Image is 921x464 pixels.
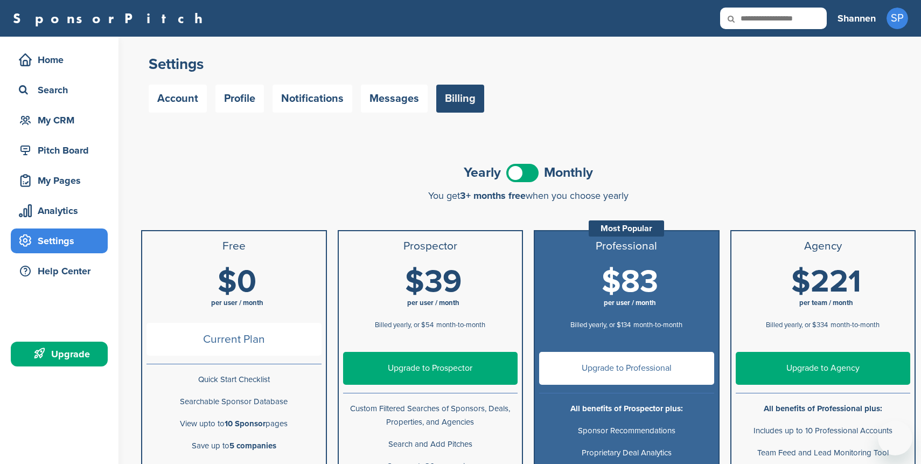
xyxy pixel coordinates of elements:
b: 10 Sponsor [225,419,266,428]
p: Team Feed and Lead Monitoring Tool [736,446,911,460]
a: Upgrade to Agency [736,352,911,385]
h3: Agency [736,240,911,253]
h3: Prospector [343,240,518,253]
div: Pitch Board [16,141,108,160]
p: Sponsor Recommendations [539,424,714,438]
a: Billing [436,85,484,113]
p: Proprietary Deal Analytics [539,446,714,460]
a: Upgrade to Professional [539,352,714,385]
div: My CRM [16,110,108,130]
div: Settings [16,231,108,251]
div: You get when you choose yearly [141,190,916,201]
p: Custom Filtered Searches of Sponsors, Deals, Properties, and Agencies [343,402,518,429]
div: Help Center [16,261,108,281]
span: Yearly [464,166,501,179]
a: Upgrade [11,342,108,366]
a: My Pages [11,168,108,193]
p: Includes up to 10 Professional Accounts [736,424,911,438]
a: Upgrade to Prospector [343,352,518,385]
h2: Settings [149,54,908,74]
span: per team / month [799,299,853,307]
div: Upgrade [16,344,108,364]
span: SP [887,8,908,29]
span: per user / month [211,299,263,307]
span: Billed yearly, or $334 [766,321,828,329]
a: Analytics [11,198,108,223]
div: Most Popular [589,220,664,237]
a: SponsorPitch [13,11,210,25]
span: month-to-month [633,321,682,329]
span: per user / month [407,299,459,307]
a: Settings [11,228,108,253]
span: Billed yearly, or $134 [570,321,631,329]
span: $221 [791,263,861,301]
p: View upto to pages [146,417,322,431]
a: Search [11,78,108,102]
p: Quick Start Checklist [146,373,322,386]
p: Search and Add Pitches [343,438,518,451]
h3: Professional [539,240,714,253]
h3: Free [146,240,322,253]
p: Save up to [146,439,322,453]
span: 3+ months free [460,190,526,202]
h3: Shannen [838,11,876,26]
div: Home [16,50,108,70]
span: $0 [218,263,256,301]
a: Messages [361,85,428,113]
div: My Pages [16,171,108,190]
span: $39 [405,263,462,301]
a: Profile [215,85,264,113]
div: Analytics [16,201,108,220]
a: Notifications [273,85,352,113]
div: Search [16,80,108,100]
span: month-to-month [436,321,485,329]
a: Home [11,47,108,72]
span: Monthly [544,166,593,179]
a: Pitch Board [11,138,108,163]
iframe: Button to launch messaging window [878,421,912,455]
span: per user / month [604,299,656,307]
span: month-to-month [831,321,880,329]
b: All benefits of Professional plus: [764,404,882,413]
b: 5 companies [229,441,276,451]
a: Account [149,85,207,113]
span: $83 [602,263,658,301]
a: My CRM [11,108,108,133]
p: Searchable Sponsor Database [146,395,322,408]
span: Current Plan [146,323,322,356]
b: All benefits of Prospector plus: [570,404,683,413]
a: Shannen [838,6,876,30]
a: Help Center [11,259,108,283]
span: Billed yearly, or $54 [375,321,434,329]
